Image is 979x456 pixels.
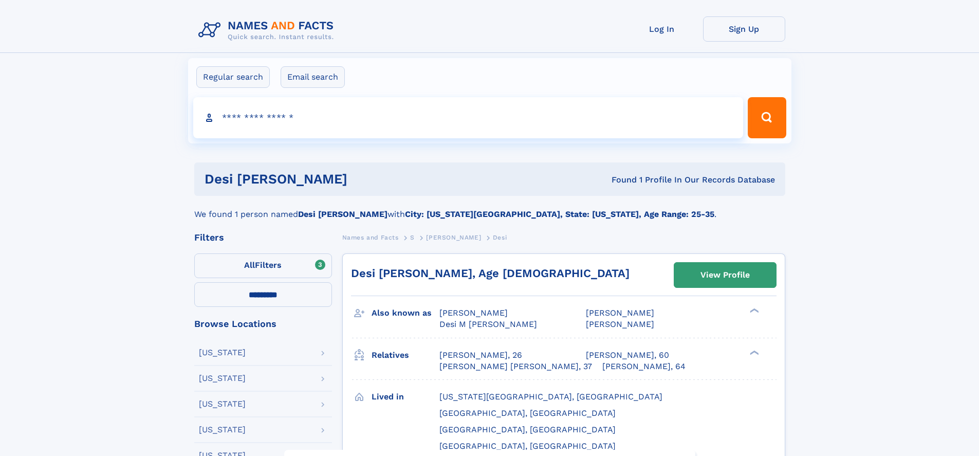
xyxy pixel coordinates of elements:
label: Regular search [196,66,270,88]
a: [PERSON_NAME], 26 [439,350,522,361]
h3: Also known as [372,304,439,322]
a: Desi [PERSON_NAME], Age [DEMOGRAPHIC_DATA] [351,267,630,280]
a: [PERSON_NAME], 60 [586,350,669,361]
a: Log In [621,16,703,42]
b: Desi [PERSON_NAME] [298,209,387,219]
div: [US_STATE] [199,400,246,408]
div: [US_STATE] [199,426,246,434]
span: [US_STATE][GEOGRAPHIC_DATA], [GEOGRAPHIC_DATA] [439,392,662,402]
span: [PERSON_NAME] [439,308,508,318]
h3: Relatives [372,346,439,364]
a: Names and Facts [342,231,399,244]
span: S [410,234,415,241]
div: Filters [194,233,332,242]
span: [PERSON_NAME] [426,234,481,241]
span: [PERSON_NAME] [586,308,654,318]
a: [PERSON_NAME] [PERSON_NAME], 37 [439,361,592,372]
button: Search Button [748,97,786,138]
span: [GEOGRAPHIC_DATA], [GEOGRAPHIC_DATA] [439,441,616,451]
a: S [410,231,415,244]
div: [US_STATE] [199,349,246,357]
b: City: [US_STATE][GEOGRAPHIC_DATA], State: [US_STATE], Age Range: 25-35 [405,209,714,219]
a: Sign Up [703,16,785,42]
a: [PERSON_NAME] [426,231,481,244]
span: [GEOGRAPHIC_DATA], [GEOGRAPHIC_DATA] [439,425,616,434]
a: [PERSON_NAME], 64 [602,361,686,372]
a: View Profile [674,263,776,287]
div: Browse Locations [194,319,332,329]
div: [US_STATE] [199,374,246,382]
span: All [244,260,255,270]
input: search input [193,97,744,138]
span: Desi [493,234,507,241]
img: Logo Names and Facts [194,16,342,44]
div: We found 1 person named with . [194,196,785,221]
span: Desi M [PERSON_NAME] [439,319,537,329]
span: [PERSON_NAME] [586,319,654,329]
label: Filters [194,253,332,278]
div: View Profile [700,263,750,287]
div: ❯ [747,349,760,356]
h1: desi [PERSON_NAME] [205,173,479,186]
span: [GEOGRAPHIC_DATA], [GEOGRAPHIC_DATA] [439,408,616,418]
div: Found 1 Profile In Our Records Database [479,174,775,186]
label: Email search [281,66,345,88]
h3: Lived in [372,388,439,406]
div: ❯ [747,307,760,314]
